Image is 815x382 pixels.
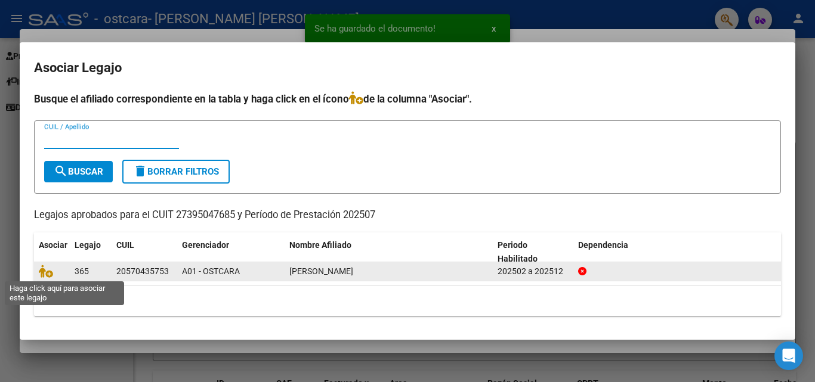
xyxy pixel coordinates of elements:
[112,232,177,272] datatable-header-cell: CUIL
[34,208,781,223] p: Legajos aprobados para el CUIT 27395047685 y Período de Prestación 202507
[498,240,538,263] span: Periodo Habilitado
[578,240,628,250] span: Dependencia
[122,160,230,184] button: Borrar Filtros
[573,232,782,272] datatable-header-cell: Dependencia
[70,232,112,272] datatable-header-cell: Legajo
[54,164,68,178] mat-icon: search
[182,266,240,276] span: A01 - OSTCARA
[34,57,781,79] h2: Asociar Legajo
[498,265,569,278] div: 202502 a 202512
[774,341,803,370] div: Open Intercom Messenger
[289,266,353,276] span: HERRERA JULIAN
[34,286,781,316] div: 1 registros
[44,161,113,182] button: Buscar
[116,240,134,250] span: CUIL
[177,232,285,272] datatable-header-cell: Gerenciador
[116,265,169,278] div: 20570435753
[289,240,351,250] span: Nombre Afiliado
[75,240,101,250] span: Legajo
[182,240,229,250] span: Gerenciador
[34,91,781,107] h4: Busque el afiliado correspondiente en la tabla y haga click en el ícono de la columna "Asociar".
[493,232,573,272] datatable-header-cell: Periodo Habilitado
[54,166,103,177] span: Buscar
[285,232,493,272] datatable-header-cell: Nombre Afiliado
[75,266,89,276] span: 365
[39,240,67,250] span: Asociar
[133,166,219,177] span: Borrar Filtros
[133,164,147,178] mat-icon: delete
[34,232,70,272] datatable-header-cell: Asociar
